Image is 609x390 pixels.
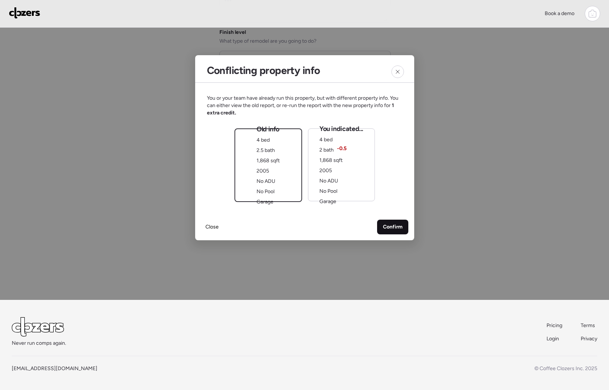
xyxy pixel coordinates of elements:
[547,335,563,343] a: Login
[205,223,219,231] span: Close
[207,95,402,117] span: You or your team have already run this property, but with different property info. You can either...
[547,322,563,329] a: Pricing
[581,336,597,342] span: Privacy
[547,322,562,329] span: Pricing
[257,178,275,184] span: No ADU
[257,168,269,174] span: 2005
[581,335,597,343] a: Privacy
[319,124,363,133] span: You indicated...
[319,136,333,143] span: 4 bed
[207,64,320,77] h2: Conflicting property info
[319,188,337,194] span: No Pool
[534,365,597,372] span: © Coffee Clozers Inc. 2025
[319,198,336,205] span: Garage
[12,317,64,337] img: Logo Light
[257,157,280,164] span: 1,868 sqft
[319,178,338,184] span: No ADU
[319,157,343,163] span: 1,868 sqft
[12,365,97,372] a: [EMAIL_ADDRESS][DOMAIN_NAME]
[257,147,275,153] span: 2.5 bath
[547,336,559,342] span: Login
[337,145,347,152] span: -0.5
[319,167,332,174] span: 2005
[257,125,279,134] span: Old info
[12,340,66,347] span: Never run comps again.
[383,223,402,231] span: Confirm
[319,147,334,153] span: 2 bath
[581,322,595,329] span: Terms
[581,322,597,329] a: Terms
[257,137,270,143] span: 4 bed
[257,188,275,195] span: No Pool
[545,10,574,17] span: Book a demo
[257,199,273,205] span: Garage
[9,7,40,19] img: Logo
